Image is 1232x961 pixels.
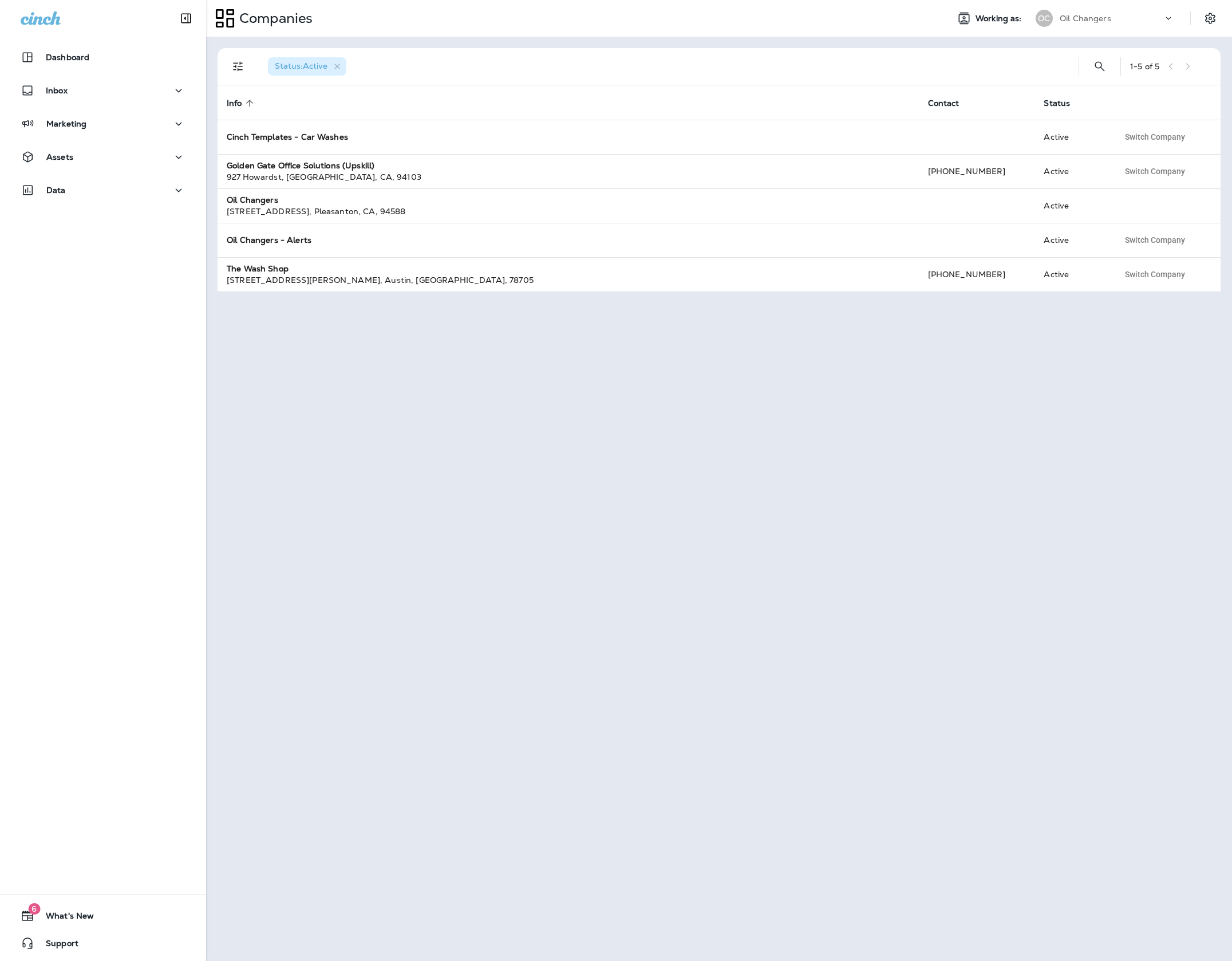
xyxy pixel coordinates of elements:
span: Contact [928,98,974,108]
td: Active [1034,257,1109,292]
button: Switch Company [1119,128,1191,145]
strong: The Wash Shop [227,263,289,274]
button: Settings [1200,8,1221,29]
span: Switch Company [1125,270,1185,278]
p: Companies [235,10,313,27]
strong: Oil Changers [227,195,278,205]
button: Inbox [11,79,195,102]
button: Switch Company [1119,266,1191,283]
td: [PHONE_NUMBER] [919,154,1035,188]
strong: Oil Changers - Alerts [227,235,311,245]
p: Assets [46,152,73,162]
button: Data [11,179,195,202]
span: Status : Active [275,61,327,71]
span: Info [227,99,242,108]
td: Active [1034,188,1109,223]
button: Assets [11,145,195,168]
span: Switch Company [1125,236,1185,244]
button: Dashboard [11,46,195,69]
span: 6 [28,903,40,915]
div: Status:Active [268,57,346,76]
button: Filters [227,55,250,78]
span: Status [1044,98,1085,108]
button: Support [11,932,195,955]
p: Inbox [46,86,68,95]
button: 6What's New [11,904,195,927]
span: Working as: [976,14,1024,23]
span: Contact [928,99,959,108]
p: Marketing [46,119,86,128]
span: Info [227,98,257,108]
td: [PHONE_NUMBER] [919,257,1035,292]
div: 1 - 5 of 5 [1130,62,1159,71]
span: What's New [34,911,94,925]
span: Switch Company [1125,167,1185,175]
span: Support [34,939,78,952]
strong: Golden Gate Office Solutions (Upskill) [227,160,374,171]
td: Active [1034,223,1109,257]
td: Active [1034,154,1109,188]
td: Active [1034,120,1109,154]
button: Collapse Sidebar [170,7,202,30]
strong: Cinch Templates - Car Washes [227,132,348,142]
p: Dashboard [46,53,89,62]
div: [STREET_ADDRESS] , Pleasanton , CA , 94588 [227,206,910,217]
div: 927 Howardst , [GEOGRAPHIC_DATA] , CA , 94103 [227,171,910,183]
button: Marketing [11,112,195,135]
p: Oil Changers [1060,14,1111,23]
p: Data [46,186,66,195]
button: Switch Company [1119,231,1191,249]
div: OC [1036,10,1053,27]
span: Status [1044,99,1070,108]
button: Switch Company [1119,163,1191,180]
button: Search Companies [1088,55,1111,78]
span: Switch Company [1125,133,1185,141]
div: [STREET_ADDRESS][PERSON_NAME] , Austin , [GEOGRAPHIC_DATA] , 78705 [227,274,910,286]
